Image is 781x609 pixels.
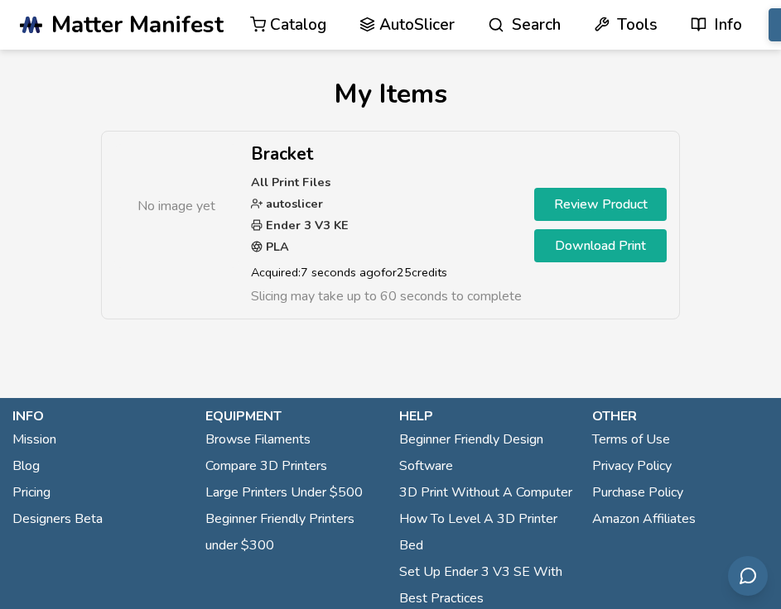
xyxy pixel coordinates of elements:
[728,556,768,596] button: Send feedback via email
[137,196,215,216] span: No image yet
[51,12,224,38] span: Matter Manifest
[592,426,670,453] a: Terms of Use
[399,479,572,506] a: 3D Print Without A Computer
[205,426,311,453] a: Browse Filaments
[12,506,103,532] a: Designers Beta
[263,238,289,255] strong: PLA
[12,426,56,453] a: Mission
[251,262,522,282] p: Acquired: 7 seconds ago for 25 credits
[263,195,323,212] strong: autoslicer
[592,479,683,506] a: Purchase Policy
[205,406,382,426] p: equipment
[399,406,576,426] p: help
[251,144,522,164] h2: Bracket
[251,174,330,190] strong: All Print Files
[534,229,667,262] a: Download Print
[12,406,189,426] p: info
[12,453,40,479] a: Blog
[205,453,327,479] a: Compare 3D Printers
[21,79,760,110] h1: My Items
[12,479,51,506] a: Pricing
[534,188,667,221] a: Review Product
[399,506,576,559] a: How To Level A 3D Printer Bed
[592,453,672,479] a: Privacy Policy
[251,287,522,305] span: Slicing may take up to 60 seconds to complete
[592,406,769,426] p: other
[263,217,349,233] strong: Ender 3 V3 KE
[592,506,696,532] a: Amazon Affiliates
[205,479,363,506] a: Large Printers Under $500
[399,426,576,479] a: Beginner Friendly Design Software
[205,506,382,559] a: Beginner Friendly Printers under $300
